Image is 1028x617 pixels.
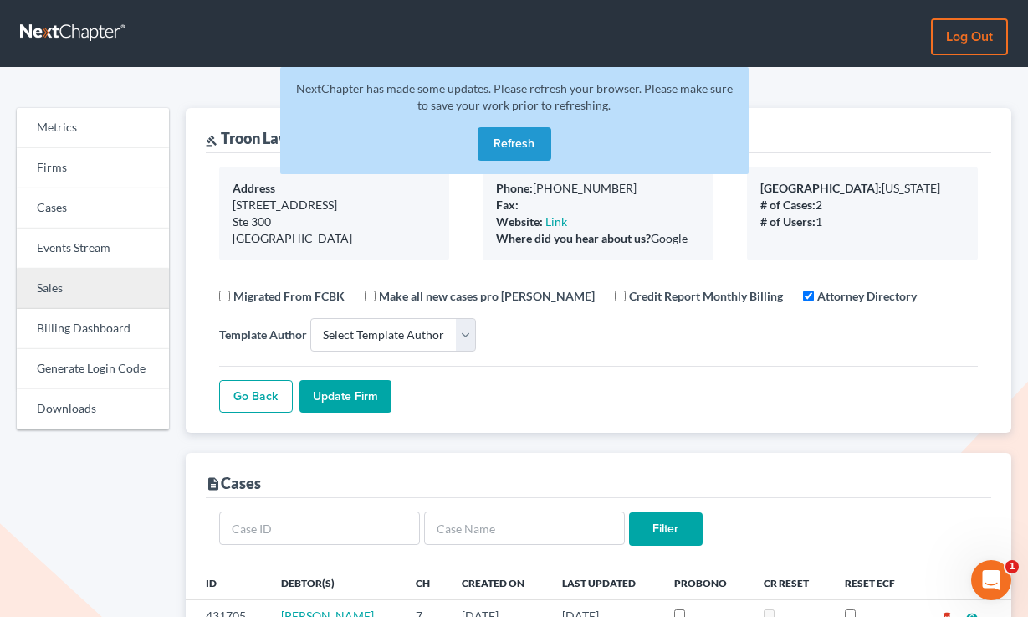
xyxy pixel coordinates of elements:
a: Metrics [17,108,169,148]
input: Case Name [424,512,625,545]
a: Link [545,214,567,229]
div: [PHONE_NUMBER] [496,180,700,197]
b: Where did you hear about us? [496,231,651,245]
a: Cases [17,188,169,229]
button: Refresh [478,127,551,161]
a: Downloads [17,389,169,429]
div: [STREET_ADDRESS] [233,197,437,213]
div: [GEOGRAPHIC_DATA] [233,230,437,247]
b: # of Users: [760,214,816,229]
label: Make all new cases pro [PERSON_NAME] [379,287,595,305]
th: Debtor(s) [268,566,401,599]
th: Last Updated [549,566,662,599]
i: description [206,476,221,491]
th: Ch [402,566,448,599]
input: Filter [629,512,703,546]
b: Website: [496,214,543,229]
b: # of Cases: [760,198,816,212]
a: Firms [17,148,169,188]
div: Troon Law Group [206,128,335,148]
th: Reset ECF [831,566,918,599]
div: Google [496,230,700,247]
div: 2 [760,197,964,213]
div: 1 [760,213,964,230]
th: ID [186,566,269,599]
label: Migrated From FCBK [233,287,345,305]
input: Case ID [219,512,420,545]
a: Log out [931,18,1008,55]
b: Address [233,181,275,195]
th: ProBono [661,566,750,599]
a: Events Stream [17,229,169,269]
label: Template Author [219,326,307,343]
span: NextChapter has made some updates. Please refresh your browser. Please make sure to save your wor... [296,81,733,112]
i: gavel [206,135,217,147]
b: Phone: [496,181,533,195]
div: [US_STATE] [760,180,964,197]
a: Generate Login Code [17,349,169,389]
span: 1 [1005,560,1019,573]
b: Fax: [496,198,519,212]
iframe: Intercom live chat [971,560,1011,600]
th: Created On [448,566,549,599]
a: Billing Dashboard [17,309,169,349]
a: Sales [17,269,169,309]
div: Ste 300 [233,213,437,230]
a: Go Back [219,380,293,414]
b: [GEOGRAPHIC_DATA]: [760,181,882,195]
div: Cases [206,473,261,493]
th: CR Reset [750,566,831,599]
label: Attorney Directory [817,287,917,305]
label: Credit Report Monthly Billing [629,287,783,305]
input: Update Firm [299,380,391,414]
